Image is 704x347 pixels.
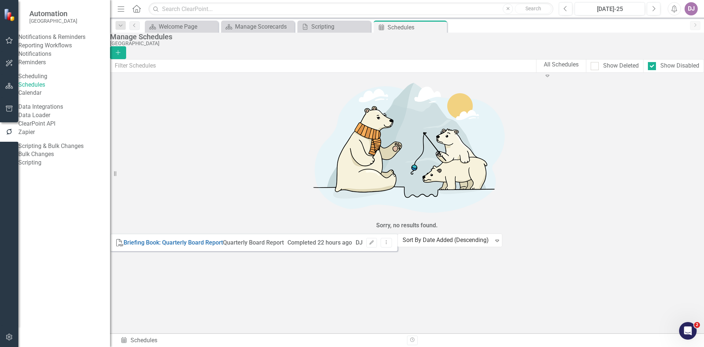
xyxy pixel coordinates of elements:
[18,159,110,167] a: Scripting
[18,103,63,111] div: Data Integrations
[685,2,698,15] button: DJ
[110,59,536,73] input: Filter Schedules
[299,22,369,31] a: Scripting
[18,50,110,58] a: Notifications
[18,72,47,81] div: Scheduling
[29,18,77,24] small: [GEOGRAPHIC_DATA]
[18,111,110,120] a: Data Loader
[18,58,110,67] a: Reminders
[18,81,110,89] a: Schedules
[388,23,445,32] div: Schedules
[18,128,110,137] a: Zapier
[223,22,293,31] a: Manage Scorecards
[525,6,541,11] span: Search
[235,22,293,31] div: Manage Scorecards
[287,239,352,247] span: Completed 22 hours ago
[694,322,700,328] span: 2
[18,142,84,151] div: Scripting & Bulk Changes
[148,3,553,15] input: Search ClearPoint...
[603,62,639,70] div: Show Deleted
[515,4,551,14] button: Search
[575,2,645,15] button: [DATE]-25
[18,33,85,41] div: Notifications & Reminders
[4,8,16,21] img: ClearPoint Strategy
[18,89,110,97] a: Calendar
[544,61,579,69] div: All Schedules
[110,33,700,41] div: Manage Schedules
[577,5,642,14] div: [DATE]-25
[120,336,401,345] div: Schedules
[110,41,700,46] div: [GEOGRAPHIC_DATA]
[311,22,369,31] div: Scripting
[376,221,438,230] div: Sorry, no results found.
[18,41,110,50] a: Reporting Workflows
[29,9,77,18] span: Automation
[18,120,110,128] a: ClearPoint API
[679,322,697,340] iframe: Intercom live chat
[18,150,110,159] a: Bulk Changes
[660,62,699,70] div: Show Disabled
[159,22,216,31] div: Welcome Page
[124,239,223,246] a: Briefing Book: Quarterly Board Report
[223,239,284,246] span: Quarterly Board Report
[356,239,363,247] div: DJ
[297,73,517,220] img: No results found
[147,22,216,31] a: Welcome Page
